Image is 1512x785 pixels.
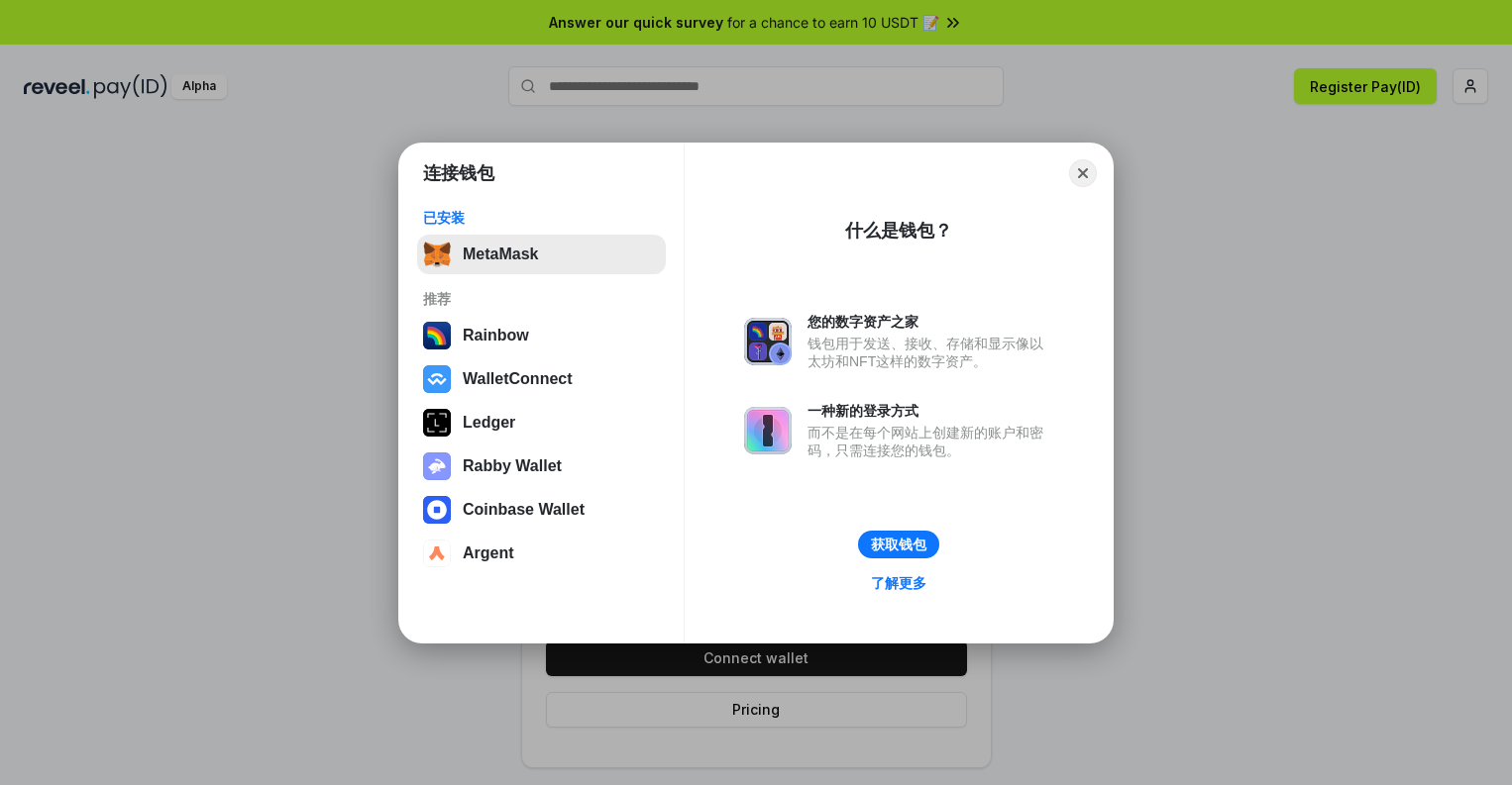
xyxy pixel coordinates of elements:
button: Close [1069,159,1097,187]
div: 获取钱包 [871,536,926,553]
div: Argent [463,544,514,562]
div: Rabby Wallet [463,457,562,475]
img: svg+xml,%3Csvg%20xmlns%3D%22http%3A%2F%2Fwww.w3.org%2F2000%2Fsvg%22%20width%3D%2228%22%20height%3... [423,409,451,437]
div: Ledger [463,414,515,432]
div: 一种新的登录方式 [808,402,1053,420]
div: 什么是钱包？ [845,219,952,243]
div: MetaMask [463,245,538,263]
div: 而不是在每个网站上创建新的账户和密码，只需连接您的钱包。 [808,424,1053,459]
img: svg+xml,%3Csvg%20fill%3D%22none%22%20height%3D%2233%22%20viewBox%3D%220%200%2035%2033%22%20width%... [423,241,451,268]
div: 钱包用于发送、接收、存储和显示像以太坊和NFT这样的数字资产。 [808,335,1053,370]
button: Ledger [417,403,666,442]
div: 推荐 [423,290,660,308]
div: 已安装 [423,209,660,227]
button: 获取钱包 [858,531,939,558]
img: svg+xml,%3Csvg%20xmlns%3D%22http%3A%2F%2Fwww.w3.org%2F2000%2Fsvg%22%20fill%3D%22none%22%20viewBox... [744,407,792,454]
button: Coinbase Wallet [417,490,666,530]
h1: 连接钱包 [423,161,494,185]
button: WalletConnect [417,359,666,399]
button: Rabby Wallet [417,446,666,486]
div: Rainbow [463,327,529,344]
div: Coinbase Wallet [463,501,585,519]
a: 了解更多 [859,570,938,596]
img: svg+xml,%3Csvg%20width%3D%2228%22%20height%3D%2228%22%20viewBox%3D%220%200%2028%2028%22%20fill%3D... [423,496,451,524]
button: Rainbow [417,316,666,355]
button: Argent [417,534,666,573]
img: svg+xml,%3Csvg%20xmlns%3D%22http%3A%2F%2Fwww.w3.org%2F2000%2Fsvg%22%20fill%3D%22none%22%20viewBox... [744,318,792,365]
img: svg+xml,%3Csvg%20width%3D%2228%22%20height%3D%2228%22%20viewBox%3D%220%200%2028%2028%22%20fill%3D... [423,365,451,393]
img: svg+xml,%3Csvg%20xmlns%3D%22http%3A%2F%2Fwww.w3.org%2F2000%2Fsvg%22%20fill%3D%22none%22%20viewBox... [423,452,451,480]
img: svg+xml,%3Csvg%20width%3D%22120%22%20height%3D%22120%22%20viewBox%3D%220%200%20120%20120%22%20fil... [423,322,451,349]
div: 了解更多 [871,574,926,592]
button: MetaMask [417,235,666,274]
div: WalletConnect [463,370,573,388]
img: svg+xml,%3Csvg%20width%3D%2228%22%20height%3D%2228%22%20viewBox%3D%220%200%2028%2028%22%20fill%3D... [423,540,451,567]
div: 您的数字资产之家 [808,313,1053,331]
